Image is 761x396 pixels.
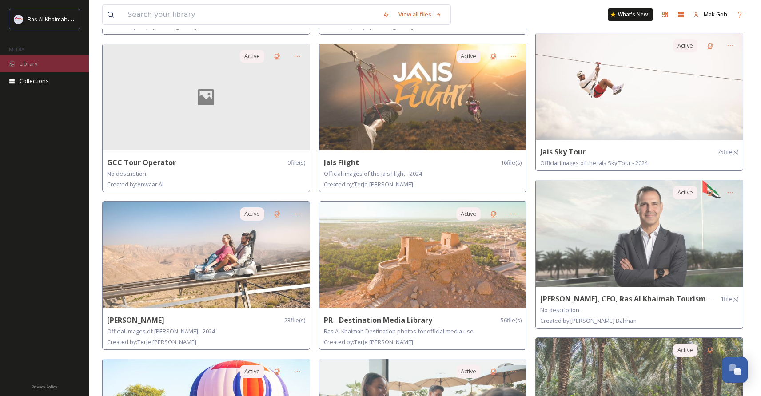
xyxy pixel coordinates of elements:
[721,295,738,303] span: 1 file(s)
[324,315,432,325] strong: PR - Destination Media Library
[540,147,586,157] strong: Jais Sky Tour
[20,77,49,85] span: Collections
[689,6,732,23] a: Mak Goh
[540,317,637,325] span: Created by: [PERSON_NAME] Dahhan
[324,158,359,167] strong: Jais Flight
[717,148,738,156] span: 75 file(s)
[244,210,260,218] span: Active
[107,327,215,335] span: Official images of [PERSON_NAME] - 2024
[394,6,446,23] a: View all files
[461,367,476,376] span: Active
[9,46,24,52] span: MEDIA
[319,44,526,150] img: 00673e52-cc5a-420c-a61f-7b8abfb0f54c.jpg
[28,15,153,23] span: Ras Al Khaimah Tourism Development Authority
[107,338,196,346] span: Created by: Terje [PERSON_NAME]
[536,180,743,287] img: c31c8ceb-515d-4687-9f3e-56b1a242d210.jpg
[324,180,413,188] span: Created by: Terje [PERSON_NAME]
[324,327,475,335] span: Ras Al Khaimah Destination photos for official media use.
[677,346,693,354] span: Active
[32,384,57,390] span: Privacy Policy
[677,41,693,50] span: Active
[123,5,378,24] input: Search your library
[284,316,305,325] span: 23 file(s)
[324,170,422,178] span: Official images of the Jais Flight - 2024
[608,8,653,21] a: What's New
[20,59,37,68] span: Library
[540,306,581,314] span: No description.
[287,158,305,167] span: 0 file(s)
[32,381,57,392] a: Privacy Policy
[540,159,648,167] span: Official images of the Jais Sky Tour - 2024
[677,188,693,197] span: Active
[501,316,522,325] span: 56 file(s)
[107,170,147,178] span: No description.
[14,15,23,24] img: Logo_RAKTDA_RGB-01.png
[704,10,727,18] span: Mak Goh
[501,158,522,167] span: 16 file(s)
[107,315,164,325] strong: [PERSON_NAME]
[461,52,476,60] span: Active
[107,180,163,188] span: Created by: Anwaar Al
[536,33,743,140] img: 4306898a-ba34-48de-ae96-fefe15b2cfb0.jpg
[244,52,260,60] span: Active
[324,338,413,346] span: Created by: Terje [PERSON_NAME]
[461,210,476,218] span: Active
[722,357,748,383] button: Open Chat
[107,158,176,167] strong: GCC Tour Operator
[103,202,310,308] img: bd81b62b-870d-422c-9bd4-4761a91d25bf.jpg
[244,367,260,376] span: Active
[319,202,526,308] img: 21f13973-0c2b-4138-b2f3-8f4bea45de3a.jpg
